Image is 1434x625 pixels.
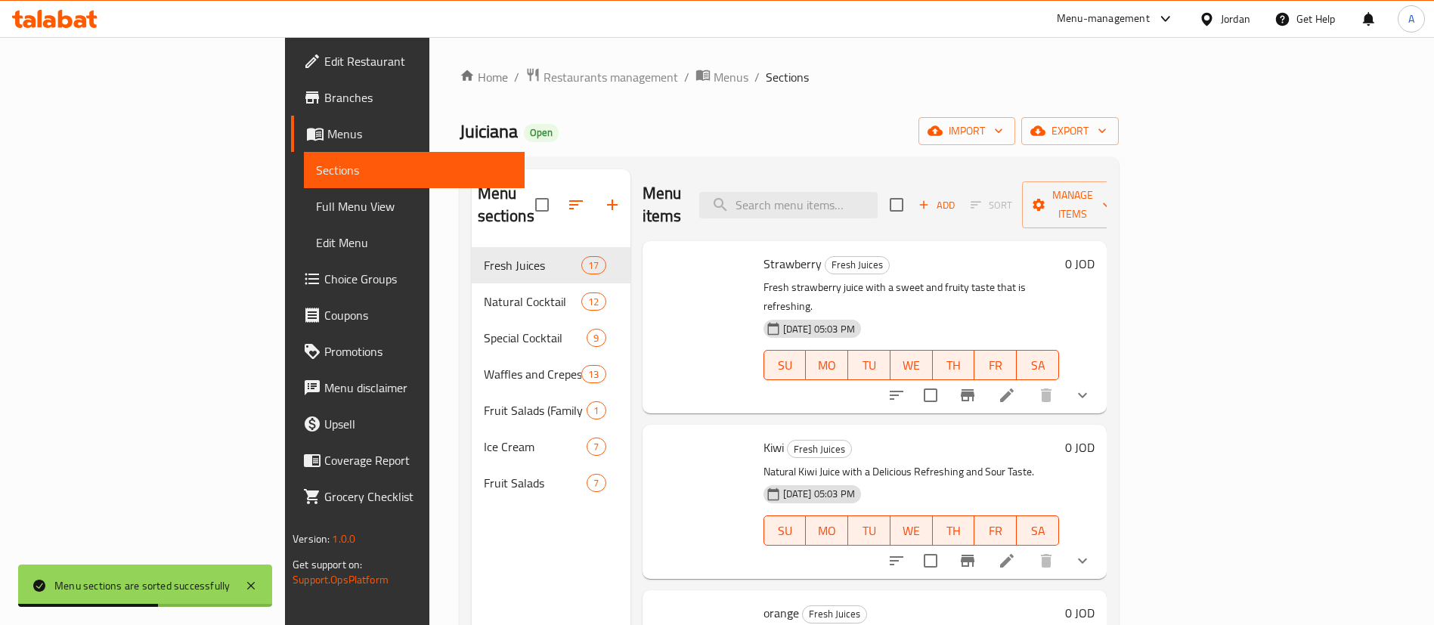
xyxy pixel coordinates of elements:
div: items [581,292,606,311]
span: Select to update [915,545,946,577]
span: Get support on: [293,555,362,574]
a: Menus [291,116,525,152]
span: Fresh Juices [803,605,866,623]
button: SA [1017,515,1059,546]
div: items [587,474,606,492]
span: 9 [587,331,605,345]
a: Choice Groups [291,261,525,297]
span: Special Cocktail [484,329,587,347]
a: Edit menu item [998,552,1016,570]
span: Branches [324,88,513,107]
span: TH [939,520,969,542]
span: 7 [587,440,605,454]
button: TH [933,515,975,546]
a: Full Menu View [304,188,525,224]
div: items [587,329,606,347]
span: SA [1023,354,1053,376]
div: Menu-management [1057,10,1150,28]
div: items [581,365,606,383]
button: Branch-specific-item [949,377,986,413]
span: 17 [582,258,605,273]
span: Coupons [324,306,513,324]
h6: 0 JOD [1065,253,1095,274]
span: Choice Groups [324,270,513,288]
button: Add [912,193,961,217]
button: FR [974,515,1017,546]
span: Menus [714,68,748,86]
span: Open [524,126,559,139]
span: SU [770,520,801,542]
div: Fruit Salads7 [472,465,630,501]
span: SA [1023,520,1053,542]
div: items [581,256,606,274]
span: WE [897,354,927,376]
span: Kiwi [763,436,784,459]
div: Jordan [1221,11,1250,27]
div: Fresh Juices [787,440,852,458]
span: Fruit Salads (Family Sizes) [484,401,587,419]
nav: breadcrumb [460,67,1119,87]
span: Select to update [915,379,946,411]
div: Fresh Juices17 [472,247,630,283]
a: Upsell [291,406,525,442]
button: import [918,117,1015,145]
span: Menus [327,125,513,143]
button: MO [806,515,848,546]
div: Menu sections are sorted successfully [54,577,230,594]
svg: Show Choices [1073,552,1092,570]
button: show more [1064,543,1101,579]
span: Fresh Juices [484,256,582,274]
li: / [684,68,689,86]
button: SA [1017,350,1059,380]
span: MO [812,520,842,542]
button: SU [763,350,807,380]
button: FR [974,350,1017,380]
span: TU [854,354,884,376]
span: Promotions [324,342,513,360]
span: import [931,122,1003,141]
span: Manage items [1034,186,1111,224]
a: Menu disclaimer [291,370,525,406]
span: TH [939,354,969,376]
div: Natural Cocktail12 [472,283,630,320]
div: Ice Cream7 [472,429,630,465]
span: MO [812,354,842,376]
span: Add item [912,193,961,217]
a: Promotions [291,333,525,370]
span: Grocery Checklist [324,487,513,506]
span: Select section [881,189,912,221]
span: FR [980,520,1011,542]
span: Natural Cocktail [484,292,582,311]
span: Waffles and Crepes [484,365,582,383]
span: Full Menu View [316,197,513,215]
div: Fruit Salads (Family Sizes)1 [472,392,630,429]
button: sort-choices [878,377,915,413]
span: Upsell [324,415,513,433]
span: Version: [293,529,330,549]
a: Branches [291,79,525,116]
button: MO [806,350,848,380]
span: SU [770,354,801,376]
span: 12 [582,295,605,309]
svg: Show Choices [1073,386,1092,404]
nav: Menu sections [472,241,630,507]
div: Fresh Juices [825,256,890,274]
button: sort-choices [878,543,915,579]
div: Ice Cream [484,438,587,456]
a: Coverage Report [291,442,525,478]
p: Fresh strawberry juice with a sweet and fruity taste that is refreshing. [763,278,1059,316]
span: Edit Menu [316,234,513,252]
span: WE [897,520,927,542]
span: Edit Restaurant [324,52,513,70]
span: Sort sections [558,187,594,223]
button: TH [933,350,975,380]
button: show more [1064,377,1101,413]
span: Add [916,196,957,214]
h2: Menu items [643,182,682,227]
span: [DATE] 05:03 PM [777,487,861,501]
span: Sections [766,68,809,86]
button: Add section [594,187,630,223]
